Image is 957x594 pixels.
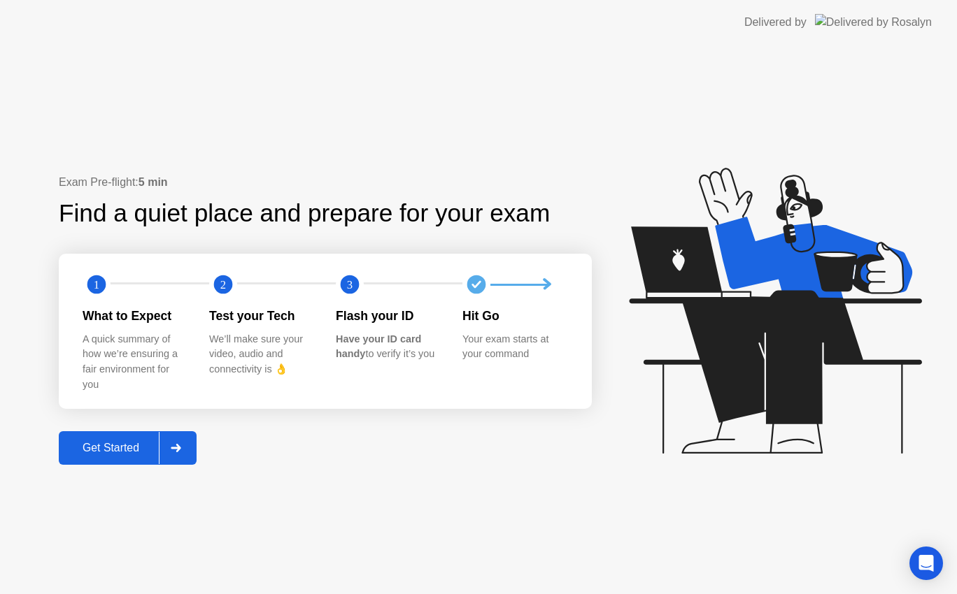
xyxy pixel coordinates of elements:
div: Find a quiet place and prepare for your exam [59,195,552,232]
div: Open Intercom Messenger [909,546,943,580]
div: Exam Pre-flight: [59,174,592,191]
button: Get Started [59,431,197,465]
b: Have your ID card handy [336,333,421,360]
div: Hit Go [462,307,567,325]
div: What to Expect [83,307,187,325]
div: Delivered by [744,14,807,31]
div: to verify it’s you [336,332,440,362]
text: 1 [94,278,99,291]
b: 5 min [139,176,168,188]
div: Get Started [63,442,159,454]
div: Test your Tech [209,307,313,325]
img: Delivered by Rosalyn [815,14,932,30]
div: A quick summary of how we’re ensuring a fair environment for you [83,332,187,392]
div: Flash your ID [336,307,440,325]
text: 3 [347,278,353,291]
div: We’ll make sure your video, audio and connectivity is 👌 [209,332,313,377]
div: Your exam starts at your command [462,332,567,362]
text: 2 [220,278,226,291]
